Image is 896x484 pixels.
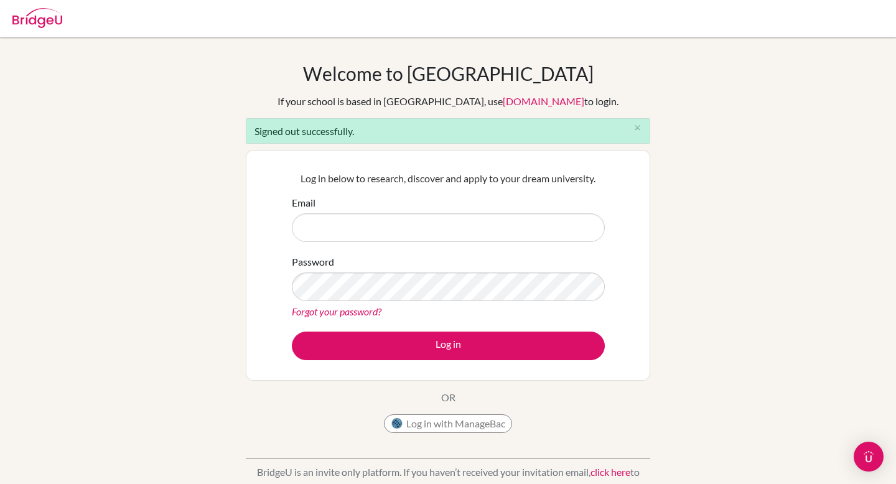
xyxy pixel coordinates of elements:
[303,62,594,85] h1: Welcome to [GEOGRAPHIC_DATA]
[633,123,642,133] i: close
[246,118,650,144] div: Signed out successfully.
[441,390,455,405] p: OR
[503,95,584,107] a: [DOMAIN_NAME]
[292,195,315,210] label: Email
[12,8,62,28] img: Bridge-U
[292,332,605,360] button: Log in
[278,94,618,109] div: If your school is based in [GEOGRAPHIC_DATA], use to login.
[625,119,650,137] button: Close
[590,466,630,478] a: click here
[384,414,512,433] button: Log in with ManageBac
[854,442,884,472] div: Open Intercom Messenger
[292,171,605,186] p: Log in below to research, discover and apply to your dream university.
[292,305,381,317] a: Forgot your password?
[292,254,334,269] label: Password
